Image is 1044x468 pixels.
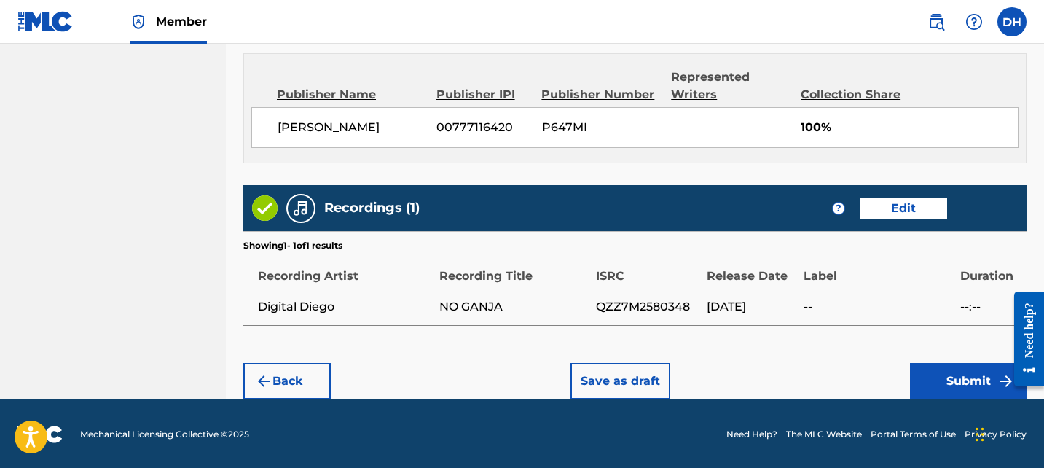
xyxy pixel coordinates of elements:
span: [PERSON_NAME] [278,119,425,136]
div: Release Date [707,252,796,285]
div: Represented Writers [671,69,790,104]
button: Edit [860,198,947,219]
span: P647MI [542,119,661,136]
img: help [965,13,983,31]
span: [DATE] [707,298,796,316]
img: logo [17,426,63,443]
iframe: Resource Center [1003,280,1044,397]
img: Top Rightsholder [130,13,147,31]
img: search [927,13,945,31]
span: -- [804,298,953,316]
span: QZZ7M2580348 [596,298,699,316]
span: ? [833,203,844,214]
div: Publisher IPI [436,86,531,104]
h5: Recordings (1) [324,200,420,217]
span: 00777116420 [436,119,531,136]
div: Collection Share [801,86,912,104]
div: Publisher Name [277,86,425,104]
img: Recordings [292,200,310,217]
button: Back [243,363,331,399]
img: f7272a7cc735f4ea7f67.svg [997,373,1015,390]
span: Member [156,13,207,30]
a: The MLC Website [786,428,862,441]
a: Need Help? [726,428,777,441]
div: Help [959,7,989,36]
span: --:-- [960,298,1019,316]
button: Submit [910,363,1027,399]
img: MLC Logo [17,11,74,32]
span: Digital Diego [258,298,432,316]
div: User Menu [997,7,1027,36]
iframe: Chat Widget [971,398,1044,468]
span: 100% [801,119,1018,136]
span: NO GANJA [439,298,589,316]
span: Mechanical Licensing Collective © 2025 [80,428,249,441]
a: Public Search [922,7,951,36]
a: Privacy Policy [965,428,1027,441]
button: Save as draft [570,363,670,399]
div: Recording Title [439,252,589,285]
div: Recording Artist [258,252,432,285]
div: Drag [976,413,984,456]
div: Publisher Number [541,86,660,104]
div: ISRC [596,252,699,285]
a: Portal Terms of Use [871,428,956,441]
div: Duration [960,252,1019,285]
div: Label [804,252,953,285]
p: Showing 1 - 1 of 1 results [243,239,342,252]
img: 7ee5dd4eb1f8a8e3ef2f.svg [255,373,272,390]
img: Valid [252,195,278,221]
